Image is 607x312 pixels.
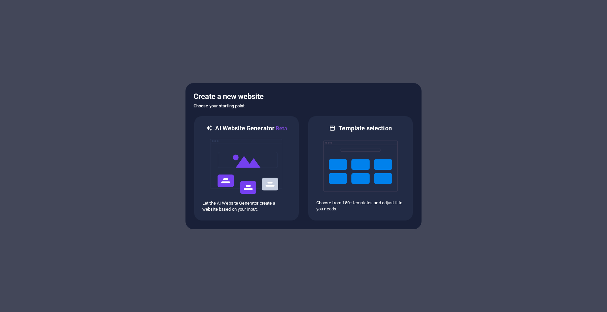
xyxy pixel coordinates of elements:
[215,124,287,133] h6: AI Website Generator
[274,125,287,132] span: Beta
[194,91,413,102] h5: Create a new website
[308,115,413,221] div: Template selectionChoose from 150+ templates and adjust it to you needs.
[194,102,413,110] h6: Choose your starting point
[194,115,299,221] div: AI Website GeneratorBetaaiLet the AI Website Generator create a website based on your input.
[339,124,392,132] h6: Template selection
[209,133,284,200] img: ai
[316,200,405,212] p: Choose from 150+ templates and adjust it to you needs.
[202,200,291,212] p: Let the AI Website Generator create a website based on your input.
